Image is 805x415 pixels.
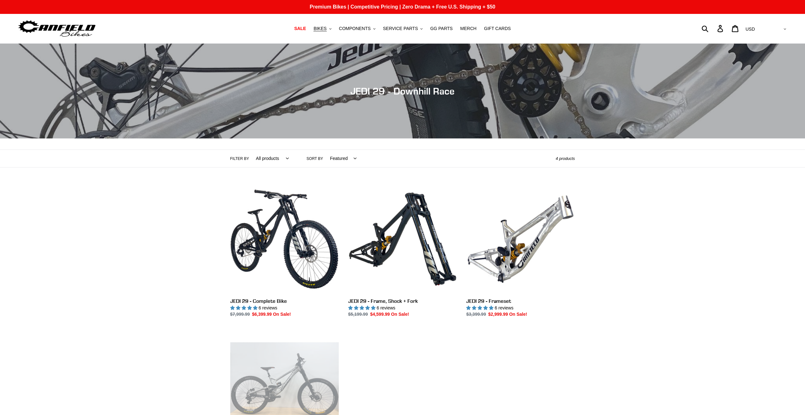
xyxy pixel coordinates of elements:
[339,26,371,31] span: COMPONENTS
[310,24,334,33] button: BIKES
[294,26,306,31] span: SALE
[430,26,453,31] span: GG PARTS
[383,26,418,31] span: SERVICE PARTS
[350,85,455,97] span: JEDI 29 - Downhill Race
[307,156,323,162] label: Sort by
[481,24,514,33] a: GIFT CARDS
[336,24,379,33] button: COMPONENTS
[457,24,480,33] a: MERCH
[230,156,249,162] label: Filter by
[380,24,426,33] button: SERVICE PARTS
[460,26,476,31] span: MERCH
[291,24,309,33] a: SALE
[17,19,96,39] img: Canfield Bikes
[427,24,456,33] a: GG PARTS
[313,26,326,31] span: BIKES
[705,21,721,35] input: Search
[484,26,511,31] span: GIFT CARDS
[556,156,575,161] span: 4 products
